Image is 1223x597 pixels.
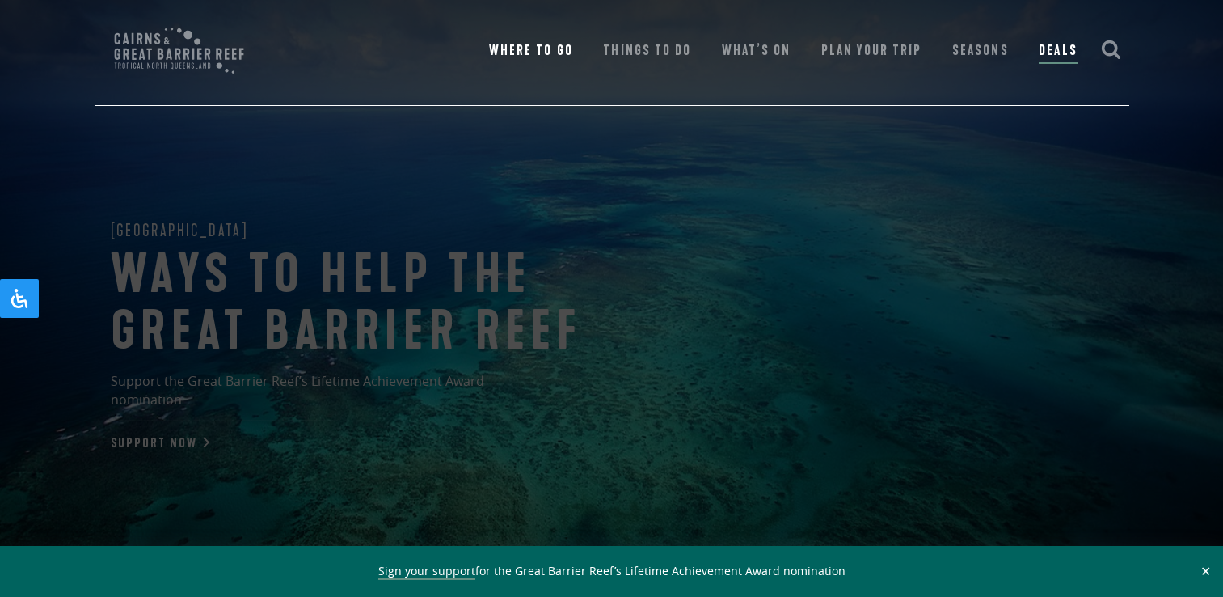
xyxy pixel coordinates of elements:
[10,289,29,308] svg: Open Accessibility Panel
[378,563,475,580] a: Sign your support
[378,563,846,580] span: for the Great Barrier Reef’s Lifetime Achievement Award nomination
[821,40,922,62] a: Plan Your Trip
[489,40,572,62] a: Where To Go
[1196,564,1215,578] button: Close
[103,16,255,85] img: CGBR-TNQ_dual-logo.svg
[722,40,791,62] a: What’s On
[603,40,690,62] a: Things To Do
[1039,40,1077,64] a: Deals
[952,40,1008,62] a: Seasons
